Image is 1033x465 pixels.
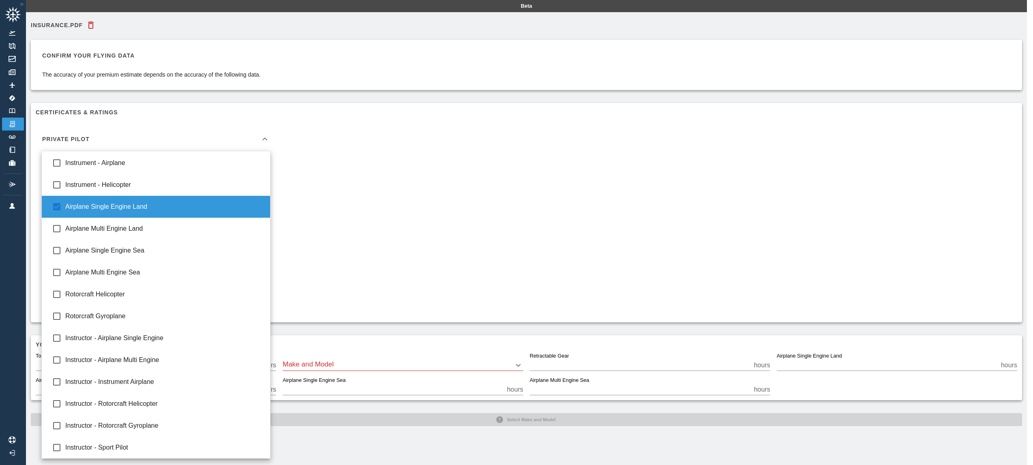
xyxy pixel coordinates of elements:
[65,399,264,409] span: Instructor - Rotorcraft Helicopter
[65,202,264,212] span: Airplane Single Engine Land
[65,289,264,299] span: Rotorcraft Helicopter
[65,421,264,431] span: Instructor - Rotorcraft Gyroplane
[65,224,264,234] span: Airplane Multi Engine Land
[65,311,264,321] span: Rotorcraft Gyroplane
[65,268,264,277] span: Airplane Multi Engine Sea
[65,158,264,168] span: Instrument - Airplane
[65,377,264,387] span: Instructor - Instrument Airplane
[65,443,264,452] span: Instructor - Sport Pilot
[65,246,264,255] span: Airplane Single Engine Sea
[65,355,264,365] span: Instructor - Airplane Multi Engine
[65,333,264,343] span: Instructor - Airplane Single Engine
[65,180,264,190] span: Instrument - Helicopter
